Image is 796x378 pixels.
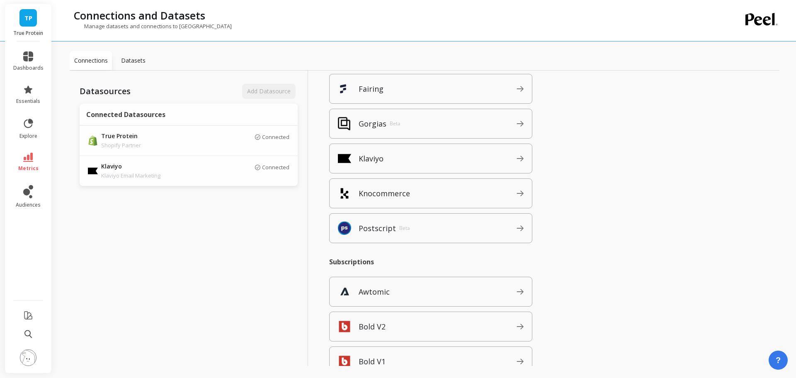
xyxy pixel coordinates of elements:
[24,13,32,23] span: TP
[338,355,351,368] img: api.boldone.svg
[359,83,383,95] p: Fairing
[13,65,44,71] span: dashboards
[88,166,98,176] img: api.klaviyo.svg
[359,153,383,164] p: Klaviyo
[338,82,348,95] img: api.enquirelabs.svg
[338,152,351,165] img: api.klaviyo.svg
[399,225,410,232] p: Beta
[16,98,40,105] span: essentials
[338,187,351,200] img: api.knocommerce.svg
[18,165,39,172] span: metrics
[101,162,217,171] p: Klaviyo
[74,56,108,65] p: Connections
[101,171,217,180] p: Klaviyo Email Marketing
[359,118,386,129] p: Gorgias
[390,120,400,127] p: Beta
[88,136,98,146] img: api.shopify.svg
[101,132,217,141] p: True Protein
[19,133,37,139] span: explore
[359,188,410,199] p: Knocommerce
[359,286,390,298] p: Awtomic
[338,285,351,298] img: api.awtomic.svg
[338,117,350,130] img: api.gorgias.svg
[80,85,131,97] p: Datasources
[359,356,386,367] p: Bold V1
[101,141,217,149] p: Shopify Partner
[769,351,788,370] button: ?
[359,222,396,234] p: Postscript
[329,257,532,266] p: Subscriptions
[338,320,351,333] img: api.bold.svg
[20,349,36,366] img: profile picture
[262,164,289,171] p: Connected
[86,110,165,119] p: Connected Datasources
[13,30,44,37] p: True Protein
[74,8,205,22] p: Connections and Datasets
[776,354,781,366] span: ?
[16,202,41,208] span: audiences
[262,134,289,140] p: Connected
[359,321,386,332] p: Bold V2
[121,56,146,65] p: Datasets
[338,222,351,235] img: api.postscript.svg
[70,22,232,30] p: Manage datasets and connections to [GEOGRAPHIC_DATA]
